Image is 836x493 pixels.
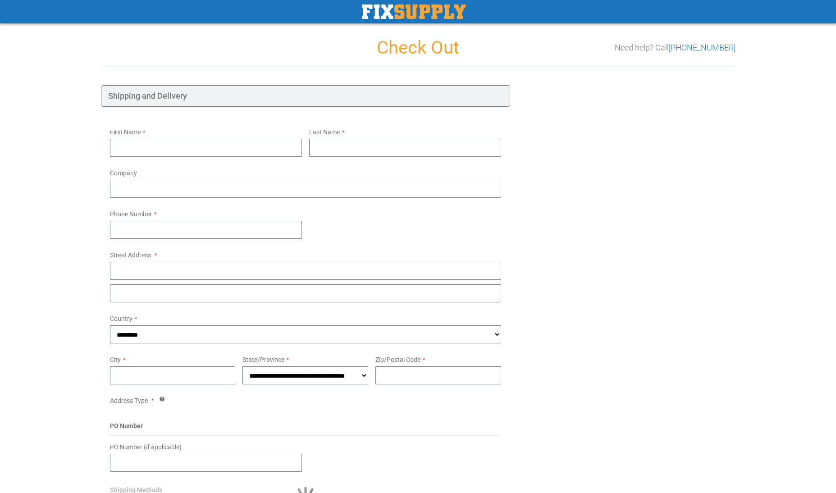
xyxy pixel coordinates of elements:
[110,315,132,322] span: Country
[242,356,284,363] span: State/Province
[110,210,152,218] span: Phone Number
[101,85,511,107] div: Shipping and Delivery
[669,43,735,52] a: [PHONE_NUMBER]
[362,5,466,19] img: Fix Industrial Supply
[110,443,182,451] span: PO Number (if applicable)
[110,421,502,435] div: PO Number
[110,169,137,177] span: Company
[309,128,340,136] span: Last Name
[375,356,420,363] span: Zip/Postal Code
[615,43,735,52] h3: Need help? Call
[110,251,151,259] span: Street Address
[110,356,121,363] span: City
[110,128,141,136] span: First Name
[362,5,466,19] a: store logo
[101,38,735,58] h1: Check Out
[110,397,148,404] span: Address Type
